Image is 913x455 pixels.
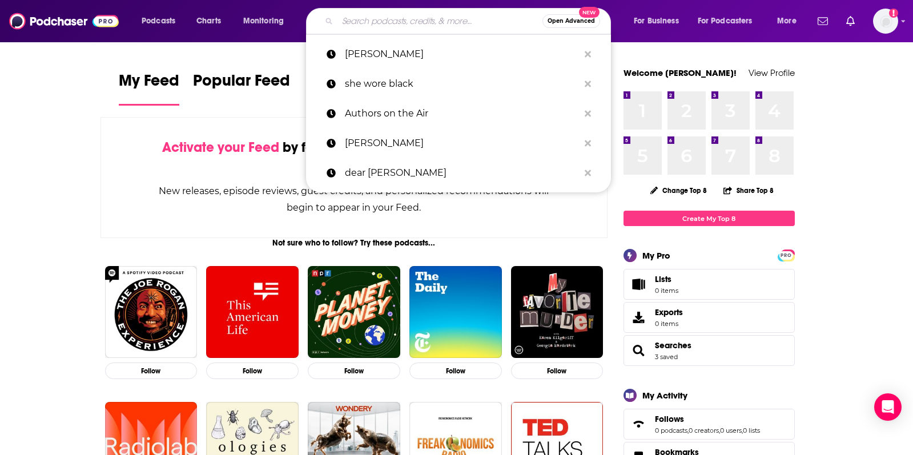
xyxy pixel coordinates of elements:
[720,426,742,434] a: 0 users
[9,10,119,32] img: Podchaser - Follow, Share and Rate Podcasts
[158,183,550,216] div: New releases, episode reviews, guest credits, and personalized recommendations will begin to appe...
[655,320,683,328] span: 0 items
[687,426,689,434] span: ,
[655,307,683,317] span: Exports
[193,71,290,97] span: Popular Feed
[306,69,611,99] a: she wore black
[742,426,743,434] span: ,
[337,12,542,30] input: Search podcasts, credits, & more...
[624,67,737,78] a: Welcome [PERSON_NAME]!
[889,9,898,18] svg: Add a profile image
[345,69,579,99] p: she wore black
[779,251,793,259] a: PRO
[189,12,228,30] a: Charts
[162,139,279,156] span: Activate your Feed
[579,7,600,18] span: New
[698,13,753,29] span: For Podcasters
[158,139,550,172] div: by following Podcasts, Creators, Lists, and other Users!
[193,71,290,106] a: Popular Feed
[777,13,797,29] span: More
[542,14,600,28] button: Open AdvancedNew
[119,71,179,97] span: My Feed
[690,12,769,30] button: open menu
[235,12,299,30] button: open menu
[308,363,400,379] button: Follow
[642,390,687,401] div: My Activity
[624,269,795,300] a: Lists
[511,266,604,359] img: My Favorite Murder with Karen Kilgariff and Georgia Hardstark
[409,363,502,379] button: Follow
[628,309,650,325] span: Exports
[624,409,795,440] span: Follows
[345,39,579,69] p: john kennedy
[511,363,604,379] button: Follow
[628,416,650,432] a: Follows
[409,266,502,359] img: The Daily
[345,158,579,188] p: dear chelsea
[873,9,898,34] span: Logged in as lcohen
[308,266,400,359] img: Planet Money
[624,335,795,366] span: Searches
[655,426,687,434] a: 0 podcasts
[779,251,793,260] span: PRO
[196,13,221,29] span: Charts
[655,274,671,284] span: Lists
[719,426,720,434] span: ,
[873,9,898,34] button: Show profile menu
[643,183,714,198] button: Change Top 8
[206,363,299,379] button: Follow
[119,71,179,106] a: My Feed
[634,13,679,29] span: For Business
[317,8,622,34] div: Search podcasts, credits, & more...
[206,266,299,359] img: This American Life
[134,12,190,30] button: open menu
[628,276,650,292] span: Lists
[142,13,175,29] span: Podcasts
[769,12,811,30] button: open menu
[306,39,611,69] a: [PERSON_NAME]
[345,99,579,128] p: Authors on the Air
[105,363,198,379] button: Follow
[628,343,650,359] a: Searches
[624,211,795,226] a: Create My Top 8
[655,414,684,424] span: Follows
[306,158,611,188] a: dear [PERSON_NAME]
[655,340,691,351] a: Searches
[100,238,608,248] div: Not sure who to follow? Try these podcasts...
[243,13,284,29] span: Monitoring
[874,393,902,421] div: Open Intercom Messenger
[345,128,579,158] p: megan basham
[749,67,795,78] a: View Profile
[655,414,760,424] a: Follows
[626,12,693,30] button: open menu
[842,11,859,31] a: Show notifications dropdown
[743,426,760,434] a: 0 lists
[655,287,678,295] span: 0 items
[306,128,611,158] a: [PERSON_NAME]
[105,266,198,359] img: The Joe Rogan Experience
[548,18,595,24] span: Open Advanced
[624,302,795,333] a: Exports
[813,11,832,31] a: Show notifications dropdown
[655,353,678,361] a: 3 saved
[642,250,670,261] div: My Pro
[873,9,898,34] img: User Profile
[655,274,678,284] span: Lists
[689,426,719,434] a: 0 creators
[306,99,611,128] a: Authors on the Air
[723,179,774,202] button: Share Top 8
